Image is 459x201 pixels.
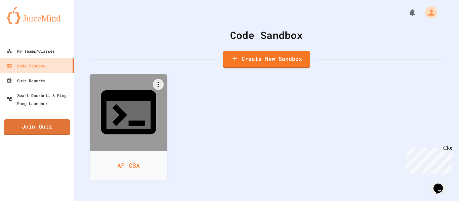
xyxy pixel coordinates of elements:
[418,5,439,20] div: My Account
[7,77,45,85] div: Quiz Reports
[91,28,442,43] div: Code Sandbox
[396,7,418,18] div: My Notifications
[7,62,45,70] div: Code Sandbox
[7,7,67,24] img: logo-orange.svg
[90,151,167,181] div: AP CSA
[4,119,70,135] a: Join Quiz
[90,74,167,181] a: AP CSA
[403,145,452,173] iframe: chat widget
[223,51,310,68] a: Create New Sandbox
[7,47,55,55] div: My Teams/Classes
[431,174,452,194] iframe: chat widget
[3,3,46,43] div: Chat with us now!Close
[7,91,71,107] div: Smart Doorbell & Ping Pong Launcher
